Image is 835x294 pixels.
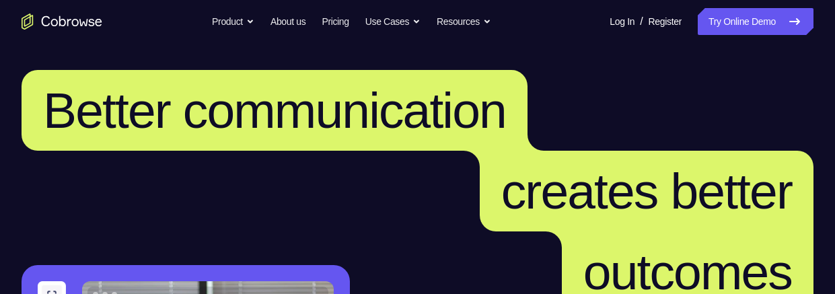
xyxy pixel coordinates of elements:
a: Try Online Demo [698,8,813,35]
span: / [640,13,643,30]
button: Resources [437,8,491,35]
button: Product [212,8,254,35]
button: Use Cases [365,8,421,35]
a: Register [649,8,682,35]
a: Go to the home page [22,13,102,30]
span: Better communication [43,82,506,139]
a: Pricing [322,8,349,35]
a: About us [270,8,305,35]
span: creates better [501,163,792,219]
a: Log In [610,8,634,35]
